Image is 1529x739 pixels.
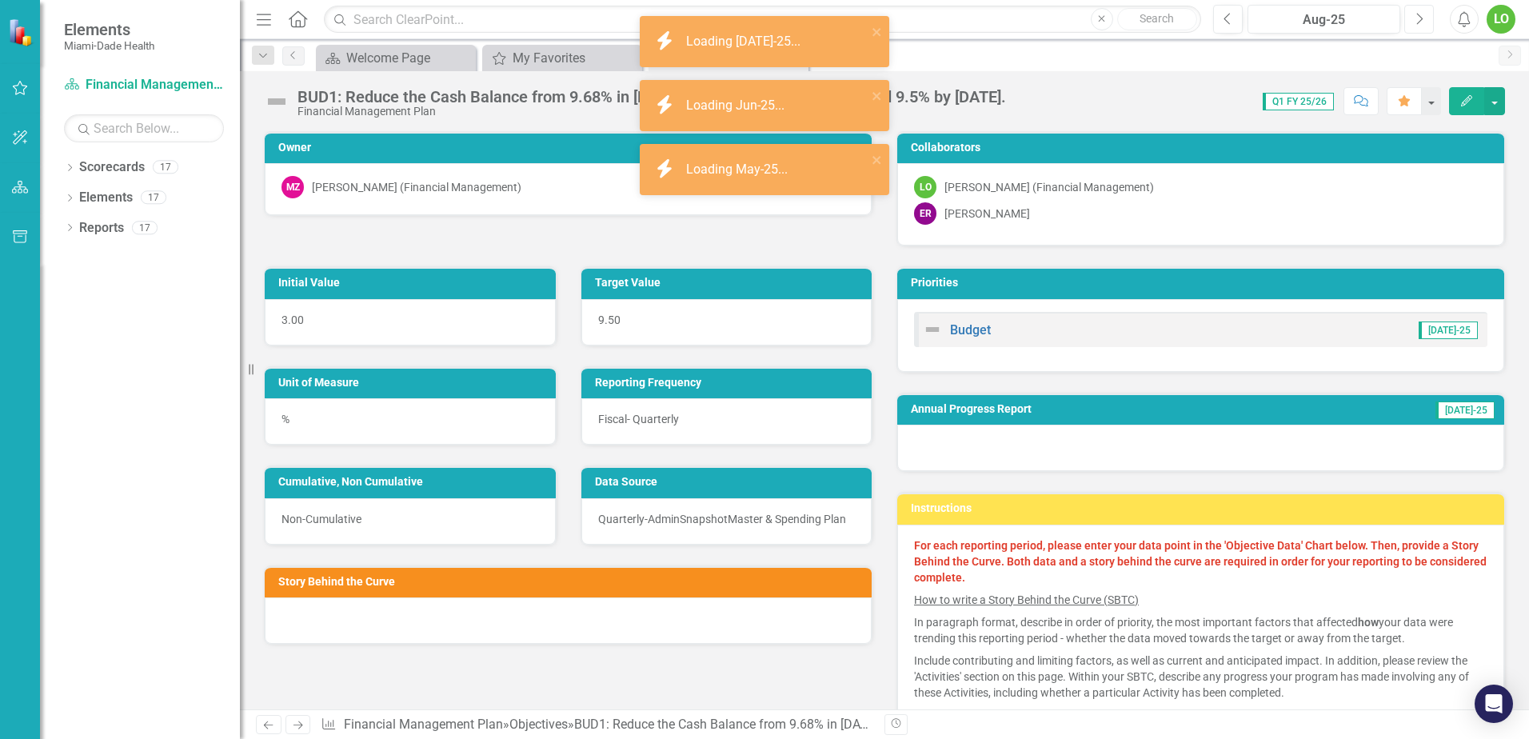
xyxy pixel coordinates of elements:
[911,142,1496,154] h3: Collaborators
[581,398,872,445] div: Fiscal- Quarterly
[911,277,1496,289] h3: Priorities
[278,277,548,289] h3: Initial Value
[64,39,154,52] small: Miami-Dade Health
[914,202,936,225] div: ER
[686,33,804,51] div: Loading [DATE]-25...
[264,89,289,114] img: Not Defined
[312,179,521,195] div: [PERSON_NAME] (Financial Management)
[598,513,846,525] span: Quarterly-AdminSnapshotMaster & Spending Plan
[344,717,503,732] a: Financial Management Plan
[79,158,145,177] a: Scorecards
[1419,322,1478,339] span: [DATE]-25
[595,277,864,289] h3: Target Value
[297,106,1006,118] div: Financial Management Plan
[1475,685,1513,723] div: Open Intercom Messenger
[486,48,638,68] a: My Favorites
[153,161,178,174] div: 17
[324,6,1201,34] input: Search ClearPoint...
[278,377,548,389] h3: Unit of Measure
[64,20,154,39] span: Elements
[346,48,472,68] div: Welcome Page
[513,48,638,68] div: My Favorites
[911,502,1496,514] h3: Instructions
[1358,616,1379,629] strong: how
[595,476,864,488] h3: Data Source
[141,191,166,205] div: 17
[872,86,883,105] button: close
[278,476,548,488] h3: Cumulative, Non Cumulative
[987,709,1004,721] strong: not
[281,176,304,198] div: MZ
[297,88,1006,106] div: BUD1: Reduce the Cash Balance from 9.68% in [DATE] to a balance between 3% and 9.5% by [DATE].
[281,513,361,525] span: Non-Cumulative
[509,717,568,732] a: Objectives
[320,48,472,68] a: Welcome Page
[914,611,1487,649] p: In paragraph format, describe in order of priority, the most important factors that affected your...
[686,161,792,179] div: Loading May-25...
[132,221,158,234] div: 17
[914,593,1139,606] u: How to write a Story Behind the Curve (SBTC)
[278,576,864,588] h3: Story Behind the Curve
[872,22,883,41] button: close
[7,17,37,46] img: ClearPoint Strategy
[911,403,1300,415] h3: Annual Progress Report
[944,179,1154,195] div: [PERSON_NAME] (Financial Management)
[950,322,991,338] a: Budget
[923,320,942,339] img: Not Defined
[79,189,133,207] a: Elements
[872,150,883,169] button: close
[1117,8,1197,30] button: Search
[278,142,864,154] h3: Owner
[64,76,224,94] a: Financial Management Plan
[944,206,1030,222] div: [PERSON_NAME]
[598,314,621,326] span: 9.50
[64,114,224,142] input: Search Below...
[595,377,864,389] h3: Reporting Frequency
[1487,5,1515,34] button: LO
[321,716,872,734] div: » »
[1263,93,1334,110] span: Q1 FY 25/26
[914,176,936,198] div: LO
[1248,5,1400,34] button: Aug-25
[281,413,289,425] span: %
[1253,10,1395,30] div: Aug-25
[914,539,1487,584] strong: For each reporting period, please enter your data point in the 'Objective Data' Chart below. Then...
[686,97,788,115] div: Loading Jun-25...
[914,649,1487,704] p: Include contributing and limiting factors, as well as current and anticipated impact. In addition...
[281,314,304,326] span: 3.00
[79,219,124,238] a: Reports
[574,717,1137,732] div: BUD1: Reduce the Cash Balance from 9.68% in [DATE] to a balance between 3% and 9.5% by [DATE].
[1140,12,1174,25] span: Search
[1435,401,1495,419] span: [DATE]-25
